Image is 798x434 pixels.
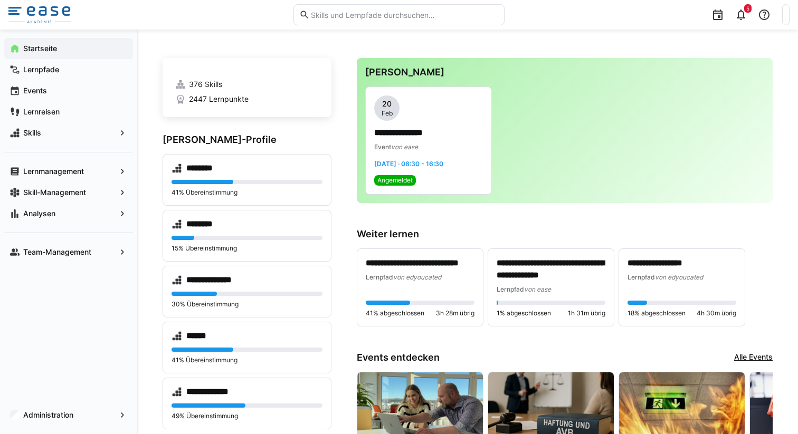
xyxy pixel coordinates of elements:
p: 41% Übereinstimmung [172,356,322,364]
input: Skills und Lernpfade durchsuchen… [310,10,499,20]
span: von edyoucated [393,273,441,281]
span: 4h 30m übrig [697,309,736,317]
span: 1% abgeschlossen [497,309,551,317]
span: 20 [382,99,392,109]
a: Alle Events [734,352,773,363]
a: 376 Skills [175,79,319,90]
h3: [PERSON_NAME] [365,66,764,78]
p: 49% Übereinstimmung [172,412,322,420]
span: Lernpfad [366,273,393,281]
p: 41% Übereinstimmung [172,188,322,197]
span: Angemeldet [377,176,413,185]
span: von ease [391,143,418,151]
span: Lernpfad [497,285,524,293]
p: 30% Übereinstimmung [172,300,322,308]
span: Event [374,143,391,151]
span: 18% abgeschlossen [628,309,686,317]
span: 3h 28m übrig [436,309,474,317]
span: 5 [746,5,749,12]
span: 1h 31m übrig [568,309,605,317]
h3: Events entdecken [357,352,440,363]
h3: [PERSON_NAME]-Profile [163,134,331,146]
span: 41% abgeschlossen [366,309,424,317]
span: von ease [524,285,551,293]
p: 15% Übereinstimmung [172,244,322,253]
span: [DATE] · 08:30 - 16:30 [374,160,443,168]
span: 376 Skills [189,79,222,90]
h3: Weiter lernen [357,228,773,240]
span: Lernpfad [628,273,655,281]
span: Feb [382,109,393,118]
span: von edyoucated [655,273,703,281]
span: 2447 Lernpunkte [189,94,249,104]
